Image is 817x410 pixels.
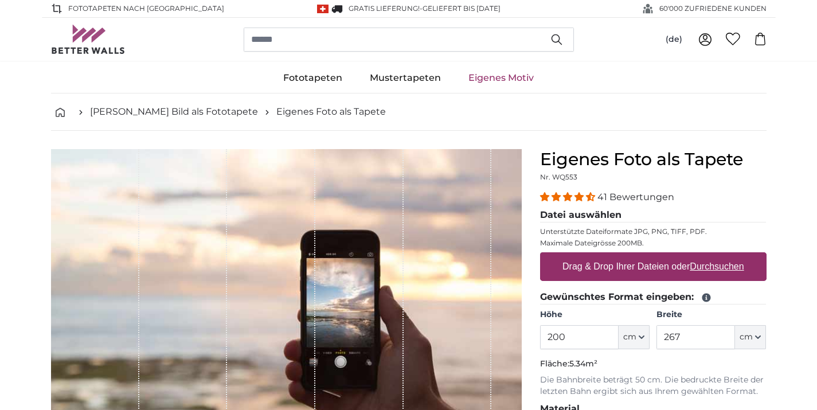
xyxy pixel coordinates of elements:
a: [PERSON_NAME] Bild als Fototapete [90,105,258,119]
label: Breite [656,309,766,321]
span: 41 Bewertungen [597,192,674,202]
span: Fototapeten nach [GEOGRAPHIC_DATA] [68,3,224,14]
span: 5.34m² [569,358,597,369]
p: Fläche: [540,358,767,370]
span: GRATIS Lieferung! [349,4,420,13]
p: Die Bahnbreite beträgt 50 cm. Die bedruckte Breite der letzten Bahn ergibt sich aus Ihrem gewählt... [540,374,767,397]
img: Schweiz [317,5,329,13]
button: (de) [656,29,691,50]
u: Durchsuchen [690,261,744,271]
span: 60'000 ZUFRIEDENE KUNDEN [659,3,767,14]
nav: breadcrumbs [51,93,767,131]
button: cm [735,325,766,349]
a: Mustertapeten [356,63,455,93]
img: Betterwalls [51,25,126,54]
legend: Datei auswählen [540,208,767,222]
span: cm [623,331,636,343]
legend: Gewünschtes Format eingeben: [540,290,767,304]
span: Nr. WQ553 [540,173,577,181]
span: cm [740,331,753,343]
button: cm [619,325,650,349]
span: Geliefert bis [DATE] [423,4,501,13]
h1: Eigenes Foto als Tapete [540,149,767,170]
p: Unterstützte Dateiformate JPG, PNG, TIFF, PDF. [540,227,767,236]
a: Fototapeten [269,63,356,93]
label: Höhe [540,309,650,321]
span: 4.39 stars [540,192,597,202]
span: - [420,4,501,13]
a: Eigenes Motiv [455,63,548,93]
a: Eigenes Foto als Tapete [276,105,386,119]
p: Maximale Dateigrösse 200MB. [540,239,767,248]
label: Drag & Drop Ihrer Dateien oder [558,255,749,278]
